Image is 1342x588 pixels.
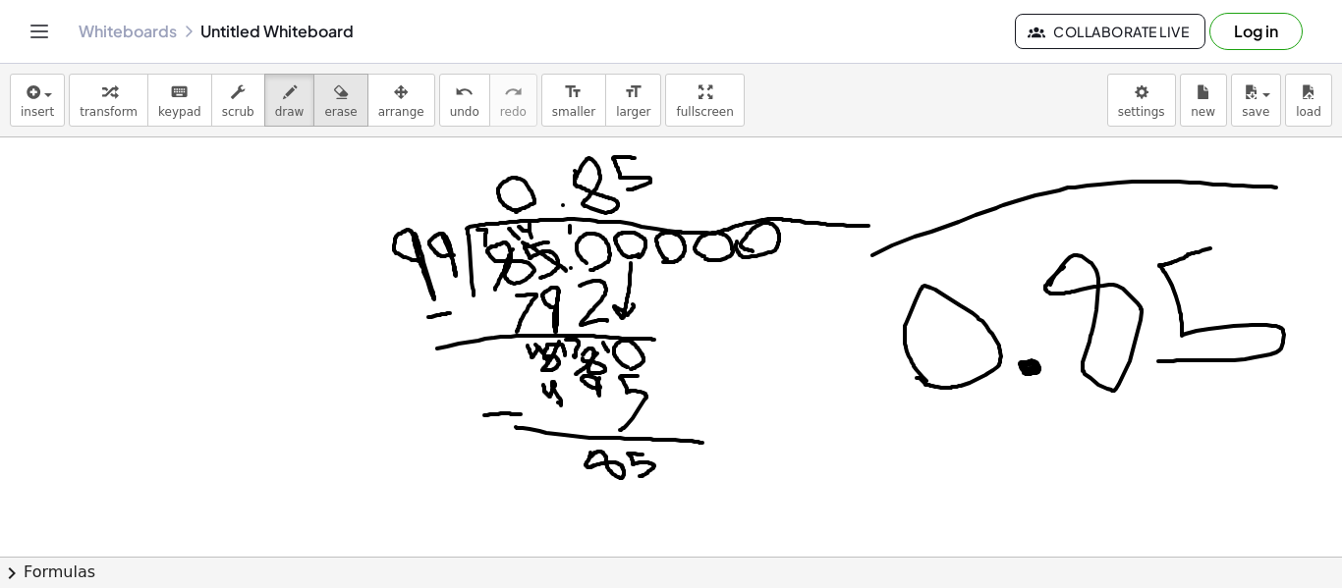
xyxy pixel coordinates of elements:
[69,74,148,127] button: transform
[605,74,661,127] button: format_sizelarger
[504,80,523,104] i: redo
[1242,105,1269,119] span: save
[324,105,357,119] span: erase
[455,80,474,104] i: undo
[313,74,367,127] button: erase
[564,80,583,104] i: format_size
[10,74,65,127] button: insert
[170,80,189,104] i: keyboard
[552,105,595,119] span: smaller
[439,74,490,127] button: undoundo
[1231,74,1281,127] button: save
[367,74,435,127] button: arrange
[264,74,315,127] button: draw
[158,105,201,119] span: keypad
[21,105,54,119] span: insert
[147,74,212,127] button: keyboardkeypad
[222,105,254,119] span: scrub
[378,105,424,119] span: arrange
[665,74,744,127] button: fullscreen
[1296,105,1321,119] span: load
[211,74,265,127] button: scrub
[24,16,55,47] button: Toggle navigation
[1118,105,1165,119] span: settings
[275,105,305,119] span: draw
[80,105,138,119] span: transform
[1191,105,1215,119] span: new
[1209,13,1303,50] button: Log in
[616,105,650,119] span: larger
[1285,74,1332,127] button: load
[1015,14,1205,49] button: Collaborate Live
[500,105,527,119] span: redo
[1180,74,1227,127] button: new
[624,80,643,104] i: format_size
[79,22,177,41] a: Whiteboards
[489,74,537,127] button: redoredo
[541,74,606,127] button: format_sizesmaller
[450,105,479,119] span: undo
[1107,74,1176,127] button: settings
[676,105,733,119] span: fullscreen
[1032,23,1189,40] span: Collaborate Live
